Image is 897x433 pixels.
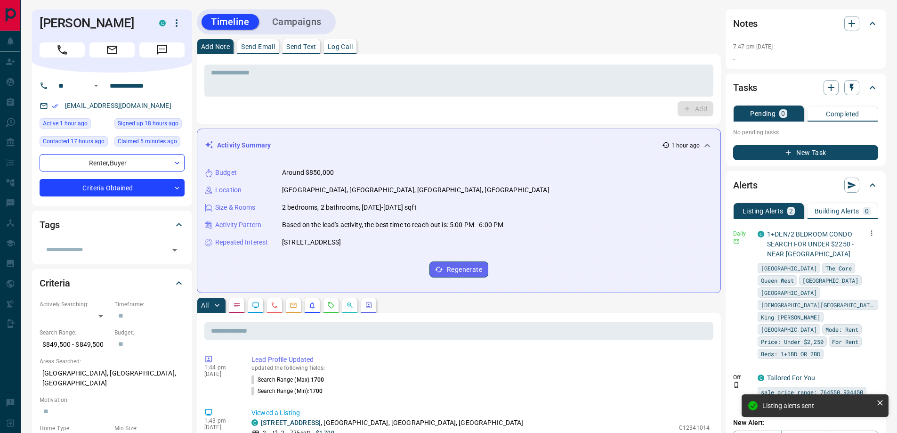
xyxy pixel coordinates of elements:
span: 1700 [309,388,323,394]
p: [DATE] [204,371,237,377]
div: Wed Aug 13 2025 [114,136,185,149]
span: Signed up 18 hours ago [118,119,178,128]
p: 1 hour ago [671,141,700,150]
div: Criteria [40,272,185,294]
div: Notes [733,12,878,35]
p: 2 [789,208,793,214]
span: Active 1 hour ago [43,119,88,128]
p: Log Call [328,43,353,50]
span: Message [139,42,185,57]
p: Lead Profile Updated [251,355,710,365]
p: Min Size: [114,424,185,433]
div: Activity Summary1 hour ago [205,137,713,154]
div: Wed Aug 13 2025 [40,118,110,131]
div: Alerts [733,174,878,196]
h2: Tasks [733,80,757,95]
p: Repeated Interest [215,237,268,247]
p: 2 bedrooms, 2 bathrooms, [DATE]-[DATE] sqft [282,203,417,212]
svg: Email [733,238,740,245]
span: [GEOGRAPHIC_DATA] [761,288,817,297]
button: Timeline [202,14,259,30]
a: Tailored For You [767,374,815,382]
p: Home Type: [40,424,110,433]
p: Motivation: [40,396,185,404]
p: Areas Searched: [40,357,185,366]
p: Budget [215,168,237,178]
span: [DEMOGRAPHIC_DATA][GEOGRAPHIC_DATA] [761,300,875,310]
a: 1+DEN/2 BEDROOM CONDO SEARCH FOR UNDER $2250 - NEAR [GEOGRAPHIC_DATA] [767,230,854,258]
p: . [733,53,878,63]
p: C12341014 [679,424,710,432]
h2: Notes [733,16,758,31]
p: Viewed a Listing [251,408,710,418]
span: Queen West [761,276,794,285]
svg: Lead Browsing Activity [252,302,259,309]
div: condos.ca [159,20,166,26]
p: 1:44 pm [204,364,237,371]
button: Open [168,244,181,257]
div: Renter , Buyer [40,154,185,172]
a: [EMAIL_ADDRESS][DOMAIN_NAME] [65,102,171,109]
svg: Listing Alerts [308,302,316,309]
p: [STREET_ADDRESS] [282,237,341,247]
button: New Task [733,145,878,160]
span: Beds: 1+1BD OR 2BD [761,349,820,359]
span: sale price range: 764550,934450 [761,387,863,397]
p: Location [215,185,242,195]
p: Listing Alerts [743,208,784,214]
span: Call [40,42,85,57]
span: For Rent [832,337,858,346]
p: Activity Summary [217,140,271,150]
p: 0 [865,208,869,214]
h2: Tags [40,217,59,232]
p: Actively Searching: [40,300,110,309]
p: 0 [781,110,785,117]
div: Listing alerts sent [762,402,873,409]
p: 1:43 pm [204,417,237,424]
span: [GEOGRAPHIC_DATA] [761,263,817,273]
div: condos.ca [758,231,764,237]
p: Search Range (Min) : [251,387,323,395]
p: Add Note [201,43,230,50]
svg: Agent Actions [365,302,372,309]
p: All [201,302,209,309]
h2: Criteria [40,276,70,291]
div: condos.ca [251,419,258,426]
button: Campaigns [263,14,331,30]
svg: Requests [327,302,335,309]
button: Regenerate [429,261,488,278]
p: Based on the lead's activity, the best time to reach out is: 5:00 PM - 6:00 PM [282,220,503,230]
a: [STREET_ADDRESS] [261,419,321,426]
h2: Alerts [733,178,758,193]
p: [DATE] [204,424,237,431]
span: The Core [825,263,852,273]
span: [GEOGRAPHIC_DATA] [761,325,817,334]
p: Search Range (Max) : [251,376,324,384]
p: [GEOGRAPHIC_DATA], [GEOGRAPHIC_DATA], [GEOGRAPHIC_DATA] [40,366,185,391]
svg: Emails [290,302,297,309]
p: Activity Pattern [215,220,261,230]
h1: [PERSON_NAME] [40,16,145,31]
p: 7:47 pm [DATE] [733,43,773,50]
div: condos.ca [758,375,764,381]
span: Price: Under $2,250 [761,337,824,346]
p: Search Range: [40,328,110,337]
span: Email [89,42,135,57]
p: Completed [826,111,859,117]
p: Around $850,000 [282,168,334,178]
svg: Push Notification Only [733,382,740,388]
svg: Opportunities [346,302,354,309]
p: Off [733,373,752,382]
div: Tue Aug 12 2025 [40,136,110,149]
p: [GEOGRAPHIC_DATA], [GEOGRAPHIC_DATA], [GEOGRAPHIC_DATA], [GEOGRAPHIC_DATA] [282,185,550,195]
span: Claimed 5 minutes ago [118,137,177,146]
svg: Email Verified [52,103,58,109]
svg: Calls [271,302,278,309]
div: Tasks [733,76,878,99]
div: Tue Aug 12 2025 [114,118,185,131]
span: King [PERSON_NAME] [761,312,820,322]
svg: Notes [233,302,241,309]
p: Pending [750,110,776,117]
p: updated the following fields: [251,365,710,371]
span: Mode: Rent [825,325,858,334]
